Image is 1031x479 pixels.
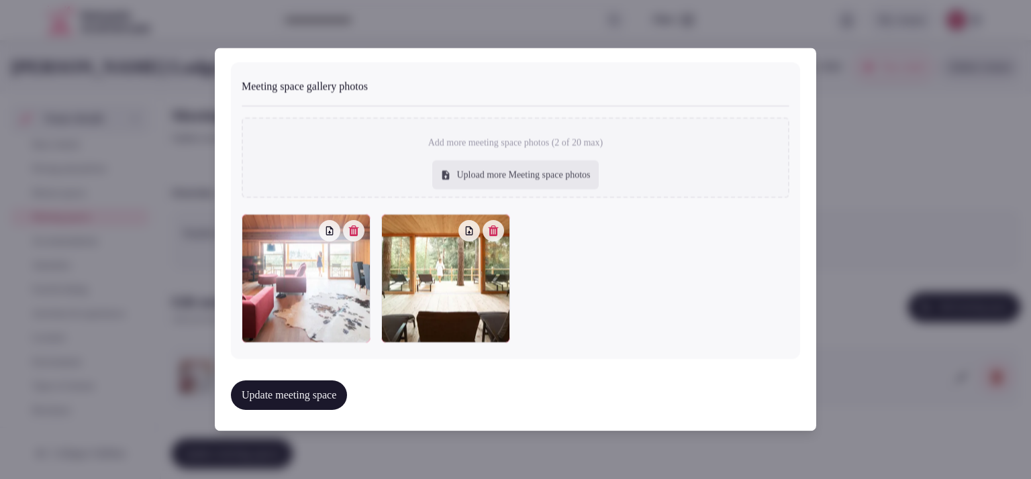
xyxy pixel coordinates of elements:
[381,214,510,343] div: RV-Adler Lodge Ritten-meeting space 1.jpg
[231,380,347,410] button: Update meeting space
[432,160,598,190] div: Upload more Meeting space photos
[242,214,371,343] div: RV-Adler Lodge Ritten-meeting space 2.jpg
[428,137,603,150] p: Add more meeting space photos (2 of 20 max)
[242,73,789,95] div: Meeting space gallery photos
